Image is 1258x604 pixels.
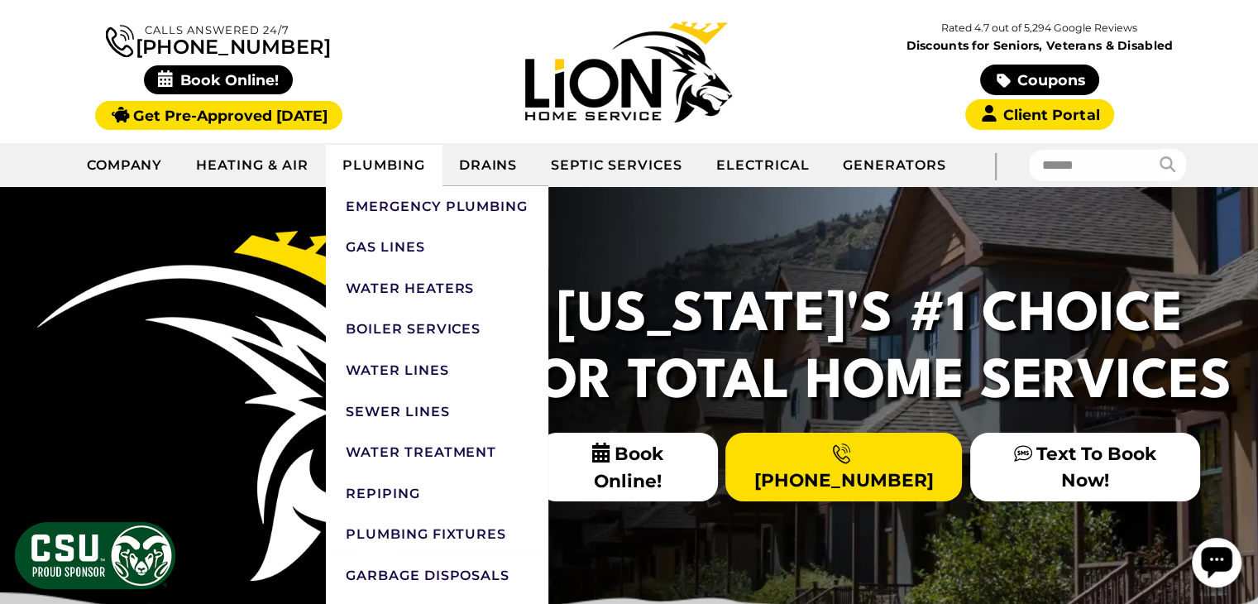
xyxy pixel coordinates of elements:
img: CSU Sponsor Badge [12,520,178,592]
span: Book Online! [144,65,294,94]
a: Water Lines [326,350,548,391]
div: | [963,143,1029,187]
a: Generators [826,145,963,186]
a: Company [70,145,180,186]
a: Plumbing [326,145,442,186]
a: Get Pre-Approved [DATE] [95,101,342,130]
p: Rated 4.7 out of 5,294 Google Reviews [835,19,1245,37]
a: Boiler Services [326,309,548,350]
a: Emergency Plumbing [326,186,548,228]
a: Client Portal [965,99,1114,130]
a: [PHONE_NUMBER] [106,22,331,57]
a: Plumbing Fixtures [326,514,548,555]
a: [PHONE_NUMBER] [725,433,962,501]
a: Electrical [700,145,827,186]
span: Book Online! [538,433,718,501]
a: Septic Services [534,145,699,186]
img: Lion Home Service [525,22,732,122]
a: Heating & Air [179,145,325,186]
a: Garbage Disposals [326,555,548,597]
div: Open chat widget [7,7,56,56]
a: Drains [442,145,535,186]
h2: [US_STATE]'s #1 Choice For Total Home Services [497,283,1241,416]
span: Discounts for Seniors, Veterans & Disabled [838,40,1241,51]
a: Text To Book Now! [970,433,1200,501]
a: Water Heaters [326,268,548,309]
a: Sewer Lines [326,391,548,433]
a: Gas Lines [326,227,548,268]
a: Repiping [326,473,548,515]
a: Coupons [980,65,1099,95]
a: Water Treatment [326,432,548,473]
